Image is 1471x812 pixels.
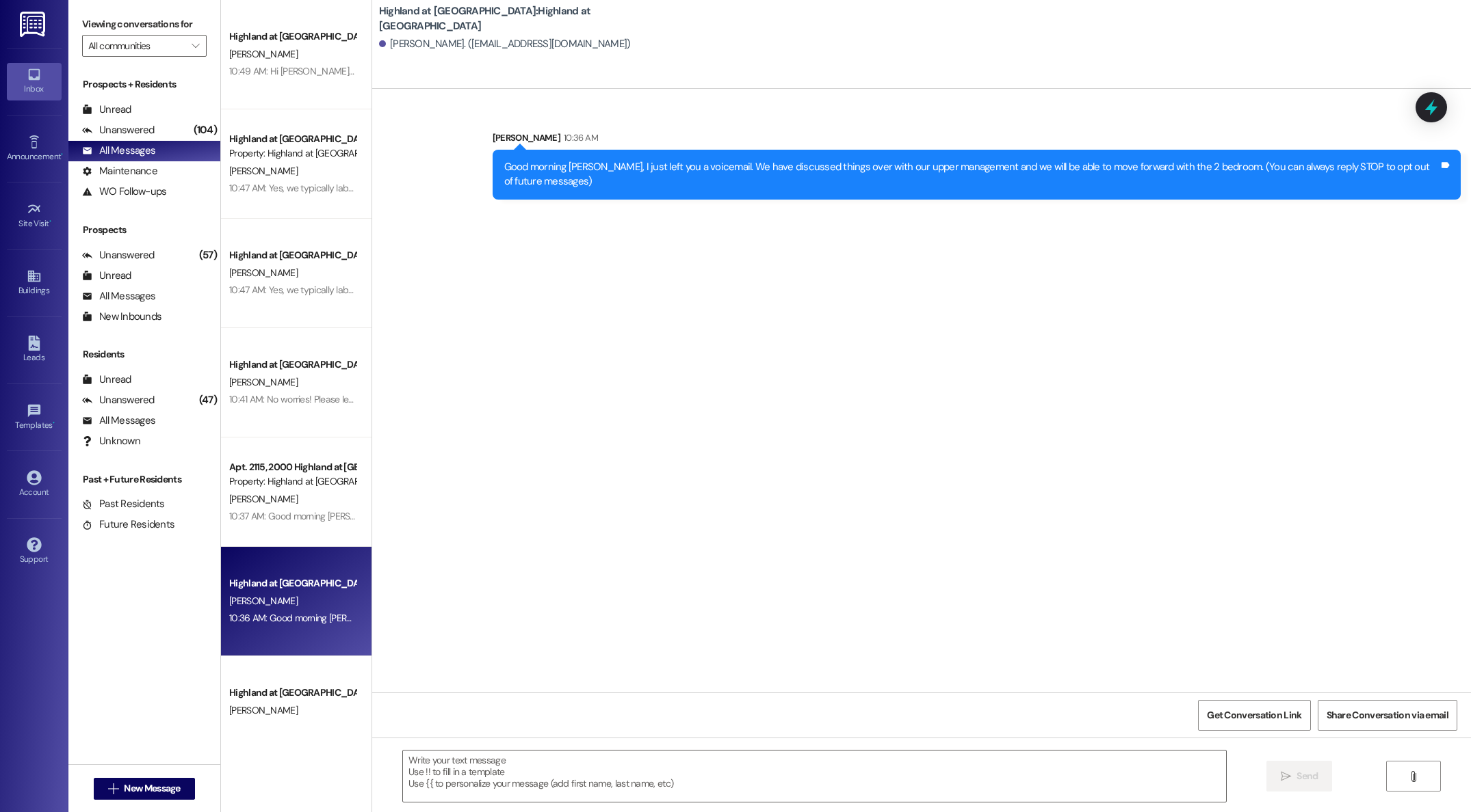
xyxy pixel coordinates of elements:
i:  [1408,771,1418,782]
span: • [53,418,55,428]
div: Highland at [GEOGRAPHIC_DATA] [229,686,356,700]
div: 10:37 AM: Good morning [PERSON_NAME]. Yes the amenities will be closed all day [DATE] to allow fi... [229,510,753,522]
span: Get Conversation Link [1207,708,1301,722]
div: All Messages [82,144,155,158]
i:  [192,40,199,51]
div: Highland at [GEOGRAPHIC_DATA] [229,132,356,146]
div: 10:47 AM: Yes, we typically label things Highland Front Office and use [STREET_ADDRESS]. [229,284,584,296]
div: Past Residents [82,497,165,511]
div: 10:36 AM [560,131,598,145]
div: [PERSON_NAME]. ([EMAIL_ADDRESS][DOMAIN_NAME]) [379,37,631,51]
a: Leads [7,331,62,368]
span: [PERSON_NAME] [229,493,298,505]
div: Highland at [GEOGRAPHIC_DATA] [229,576,356,591]
i:  [1281,771,1291,782]
div: [PERSON_NAME] [493,131,1461,150]
div: New Inbounds [82,310,161,324]
button: Send [1266,761,1333,791]
div: Prospects [68,223,220,237]
div: Future Residents [82,517,174,532]
div: All Messages [82,414,155,428]
input: All communities [88,35,185,57]
div: Highland at [GEOGRAPHIC_DATA] [229,248,356,262]
span: [PERSON_NAME] [229,267,298,279]
div: WO Follow-ups [82,185,166,199]
div: 10:36 AM: Good morning [PERSON_NAME], I just left you a voicemail. We have discussed things over ... [229,612,1206,624]
a: Site Visit • [7,198,62,234]
div: Unanswered [82,248,155,262]
a: Account [7,466,62,503]
span: [PERSON_NAME] [229,48,298,60]
button: Share Conversation via email [1318,700,1457,731]
span: [PERSON_NAME] [229,704,298,716]
div: 10:41 AM: No worries! Please let me know if you need anything. [229,393,475,405]
div: Property: Highland at [GEOGRAPHIC_DATA] [229,474,356,489]
div: (57) [196,245,220,266]
div: 10:47 AM: Yes, we typically label things Highland Front Office and use [STREET_ADDRESS]. [229,182,584,194]
div: Past + Future Residents [68,472,220,487]
div: All Messages [82,289,155,303]
div: Good morning [PERSON_NAME], I just left you a voicemail. We have discussed things over with our u... [504,160,1439,189]
div: Prospects + Residents [68,77,220,92]
div: Property: Highland at [GEOGRAPHIC_DATA] [229,146,356,161]
div: Residents [68,347,220,362]
button: Get Conversation Link [1198,700,1310,731]
div: (104) [190,120,220,141]
a: Buildings [7,265,62,301]
div: Highland at [GEOGRAPHIC_DATA] [229,29,356,44]
a: Support [7,533,62,570]
span: • [61,150,63,159]
div: Unanswered [82,123,155,137]
label: Viewing conversations for [82,14,207,35]
span: New Message [124,781,180,796]
span: Share Conversation via email [1327,708,1448,722]
span: [PERSON_NAME] [229,376,298,388]
button: New Message [94,778,195,800]
b: Highland at [GEOGRAPHIC_DATA]: Highland at [GEOGRAPHIC_DATA] [379,4,653,33]
div: 10:49 AM: Hi [PERSON_NAME]! Can you confirm that you have received any emails from me? I sent one... [229,65,866,77]
a: Templates • [7,399,62,436]
div: Highland at [GEOGRAPHIC_DATA] [229,357,356,372]
span: [PERSON_NAME] [229,595,298,607]
img: ResiDesk Logo [20,12,48,37]
div: Unread [82,373,131,387]
div: Apt. 2115, 2000 Highland at [GEOGRAPHIC_DATA] [229,460,356,474]
div: Unanswered [82,393,155,407]
div: Unknown [82,434,140,448]
span: Send [1297,769,1318,783]
span: • [49,217,51,226]
div: Maintenance [82,164,157,178]
div: Unread [82,103,131,117]
a: Inbox [7,63,62,100]
div: (47) [196,390,220,411]
i:  [108,783,118,794]
span: [PERSON_NAME] [229,165,298,177]
div: Unread [82,269,131,283]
